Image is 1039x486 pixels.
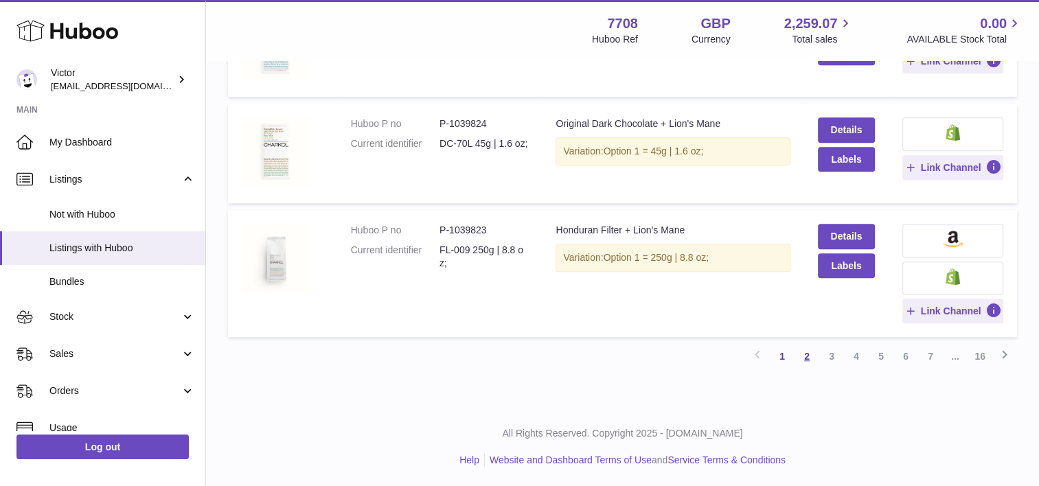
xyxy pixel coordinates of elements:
[49,421,195,435] span: Usage
[667,454,786,465] a: Service Terms & Conditions
[795,344,819,369] a: 2
[946,124,960,141] img: shopify-small.png
[51,80,202,91] span: [EMAIL_ADDRESS][DOMAIN_NAME]
[943,344,968,369] span: ...
[351,244,439,270] dt: Current identifier
[16,435,189,459] a: Log out
[869,344,893,369] a: 5
[459,454,479,465] a: Help
[242,117,310,186] img: Original Dark Chocolate + Lion's Mane
[692,33,731,46] div: Currency
[946,268,960,285] img: shopify-small.png
[351,224,439,237] dt: Huboo P no
[439,244,528,270] dd: FL-009 250g | 8.8 oz;
[902,49,1003,73] button: Link Channel
[968,344,992,369] a: 16
[351,117,439,130] dt: Huboo P no
[490,454,652,465] a: Website and Dashboard Terms of Use
[921,161,981,174] span: Link Channel
[439,137,528,150] dd: DC-70L 45g | 1.6 oz;
[604,252,709,263] span: Option 1 = 250g | 8.8 oz;
[921,55,981,67] span: Link Channel
[439,117,528,130] dd: P-1039824
[893,344,918,369] a: 6
[49,173,181,186] span: Listings
[49,310,181,323] span: Stock
[844,344,869,369] a: 4
[556,117,790,130] div: Original Dark Chocolate + Lion's Mane
[906,33,1023,46] span: AVAILABLE Stock Total
[818,147,876,172] button: Labels
[217,427,1028,440] p: All Rights Reserved. Copyright 2025 - [DOMAIN_NAME]
[556,224,790,237] div: Honduran Filter + Lion’s Mane
[784,14,854,46] a: 2,259.07 Total sales
[556,137,790,165] div: Variation:
[49,384,181,397] span: Orders
[902,299,1003,323] button: Link Channel
[980,14,1007,33] span: 0.00
[818,253,876,278] button: Labels
[792,33,853,46] span: Total sales
[485,454,786,467] li: and
[784,14,838,33] span: 2,259.07
[351,137,439,150] dt: Current identifier
[242,224,310,292] img: Honduran Filter + Lion’s Mane
[16,69,37,90] img: internalAdmin-7708@internal.huboo.com
[906,14,1023,46] a: 0.00 AVAILABLE Stock Total
[592,33,638,46] div: Huboo Ref
[819,344,844,369] a: 3
[604,146,704,157] span: Option 1 = 45g | 1.6 oz;
[700,14,730,33] strong: GBP
[818,117,876,142] a: Details
[943,231,963,247] img: amazon-small.png
[51,67,174,93] div: Victor
[49,275,195,288] span: Bundles
[902,155,1003,180] button: Link Channel
[49,347,181,360] span: Sales
[556,244,790,272] div: Variation:
[921,305,981,317] span: Link Channel
[439,224,528,237] dd: P-1039823
[770,344,795,369] a: 1
[607,14,638,33] strong: 7708
[49,136,195,149] span: My Dashboard
[818,224,876,248] a: Details
[49,208,195,221] span: Not with Huboo
[49,242,195,255] span: Listings with Huboo
[918,344,943,369] a: 7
